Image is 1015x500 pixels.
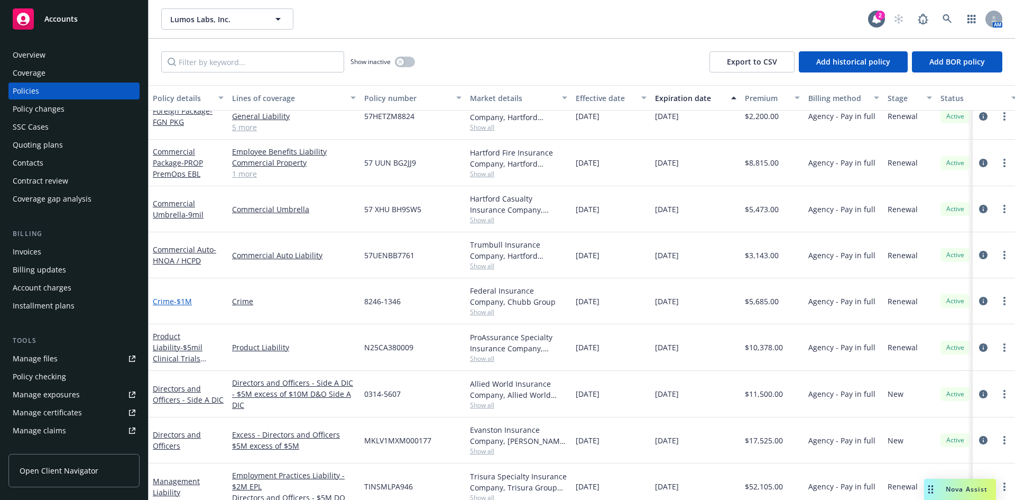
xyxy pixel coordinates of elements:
[940,93,1005,104] div: Status
[808,296,875,307] span: Agency - Pay in full
[977,249,990,261] a: circleInformation
[808,435,875,446] span: Agency - Pay in full
[888,250,918,261] span: Renewal
[745,388,783,399] span: $11,500.00
[8,261,140,278] a: Billing updates
[977,341,990,354] a: circleInformation
[232,146,356,157] a: Employee Benefits Liability
[8,422,140,439] a: Manage claims
[174,296,192,306] span: - $1M
[655,435,679,446] span: [DATE]
[888,111,918,122] span: Renewal
[153,106,213,127] a: Foreign Package
[232,250,356,261] a: Commercial Auto Liability
[364,296,401,307] span: 8246-1346
[364,481,413,492] span: TINSMLPA946
[875,11,885,20] div: 2
[888,481,918,492] span: Renewal
[153,342,206,375] span: - $5mil Clinical Trials (GAMES)
[470,169,567,178] span: Show all
[470,354,567,363] span: Show all
[924,479,937,500] div: Drag to move
[977,388,990,401] a: circleInformation
[945,435,966,445] span: Active
[977,157,990,169] a: circleInformation
[655,204,679,215] span: [DATE]
[745,342,783,353] span: $10,378.00
[153,106,213,127] span: - FGN PKG
[13,279,71,296] div: Account charges
[804,85,883,111] button: Billing method
[232,342,356,353] a: Product Liability
[153,198,204,220] a: Commercial Umbrella
[13,386,80,403] div: Manage exposures
[153,331,202,375] a: Product Liability
[8,119,140,135] a: SSC Cases
[8,243,140,260] a: Invoices
[364,435,431,446] span: MKLV1MXM000177
[13,440,62,457] div: Manage BORs
[13,368,66,385] div: Policy checking
[998,295,1011,307] a: more
[13,154,43,171] div: Contacts
[44,15,78,23] span: Accounts
[745,250,779,261] span: $3,143.00
[576,342,599,353] span: [DATE]
[745,157,779,168] span: $8,815.00
[232,168,356,179] a: 1 more
[232,296,356,307] a: Crime
[808,93,868,104] div: Billing method
[945,204,966,214] span: Active
[576,111,599,122] span: [DATE]
[945,158,966,168] span: Active
[13,172,68,189] div: Contract review
[228,85,360,111] button: Lines of coverage
[470,93,556,104] div: Market details
[364,111,414,122] span: 57HETZM8824
[945,389,966,399] span: Active
[13,422,66,439] div: Manage claims
[470,239,567,261] div: Trumbull Insurance Company, Hartford Insurance Group
[8,440,140,457] a: Manage BORs
[13,83,39,99] div: Policies
[655,388,679,399] span: [DATE]
[470,123,567,132] span: Show all
[576,435,599,446] span: [DATE]
[153,384,224,405] a: Directors and Officers - Side A DIC
[8,350,140,367] a: Manage files
[232,377,356,411] a: Directors and Officers - Side A DIC - $5M excess of $10M D&O Side A DIC
[998,157,1011,169] a: more
[655,342,679,353] span: [DATE]
[8,297,140,314] a: Installment plans
[745,296,779,307] span: $5,685.00
[651,85,741,111] button: Expiration date
[799,51,908,72] button: Add historical policy
[808,204,875,215] span: Agency - Pay in full
[576,157,599,168] span: [DATE]
[364,157,416,168] span: 57 UUN BG2JJ9
[998,249,1011,261] a: more
[888,93,920,104] div: Stage
[977,434,990,447] a: circleInformation
[153,476,200,497] a: Management Liability
[8,335,140,346] div: Tools
[888,296,918,307] span: Renewal
[571,85,651,111] button: Effective date
[8,172,140,189] a: Contract review
[741,85,804,111] button: Premium
[961,8,982,30] a: Switch app
[576,204,599,215] span: [DATE]
[470,147,567,169] div: Hartford Fire Insurance Company, Hartford Insurance Group
[888,435,903,446] span: New
[232,470,356,492] a: Employment Practices Liability - $2M EPL
[13,404,82,421] div: Manage certificates
[945,112,966,121] span: Active
[8,279,140,296] a: Account charges
[655,111,679,122] span: [DATE]
[13,350,58,367] div: Manage files
[808,111,875,122] span: Agency - Pay in full
[655,93,725,104] div: Expiration date
[13,297,75,314] div: Installment plans
[364,342,413,353] span: N25CA380009
[727,57,777,67] span: Export to CSV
